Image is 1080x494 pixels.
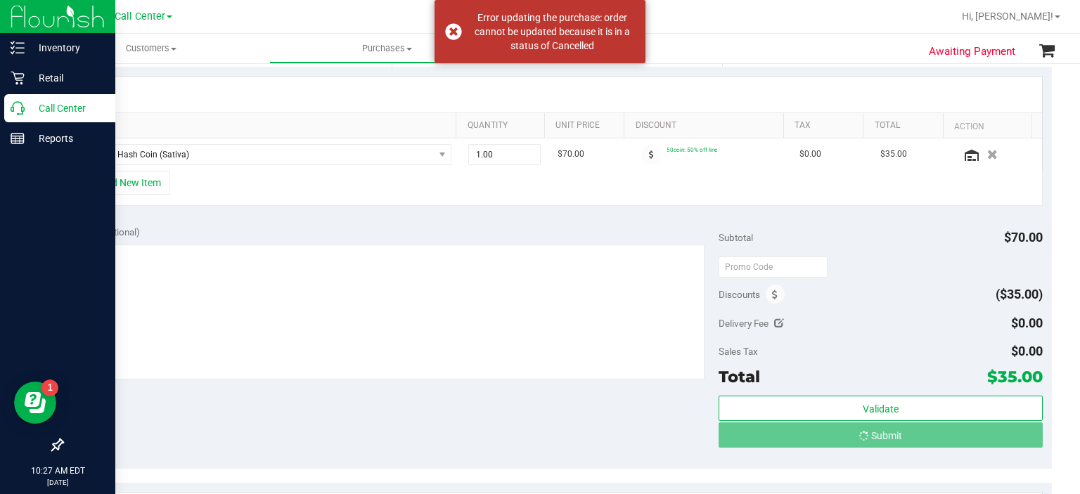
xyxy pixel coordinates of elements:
a: SKU [83,120,451,131]
inline-svg: Inventory [11,41,25,55]
span: Subtotal [719,232,753,243]
p: [DATE] [6,477,109,488]
input: 1.00 [469,145,540,164]
span: $35.00 [880,148,907,161]
p: Inventory [25,39,109,56]
span: Customers [34,42,269,55]
p: 10:27 AM EDT [6,464,109,477]
span: $0.00 [799,148,821,161]
a: Quantity [468,120,539,131]
span: $70.00 [1004,230,1043,245]
span: $70.00 [558,148,584,161]
button: Validate [719,396,1042,421]
a: Total [875,120,938,131]
inline-svg: Retail [11,71,25,85]
span: Total [719,367,760,386]
span: $0.00 [1011,316,1043,330]
span: Sales Tax [719,346,758,357]
button: + Add New Item [83,171,170,195]
iframe: Resource center [14,382,56,424]
a: Purchases [269,34,505,63]
span: Awaiting Payment [929,44,1015,60]
th: Action [943,113,1031,138]
p: Call Center [25,100,109,117]
span: Discounts [719,282,760,307]
span: Delivery Fee [719,318,769,329]
inline-svg: Call Center [11,101,25,115]
span: Hi, [PERSON_NAME]! [962,11,1053,22]
i: Edit Delivery Fee [774,318,784,328]
div: Error updating the purchase: order cannot be updated because it is in a status of Cancelled [470,11,635,53]
span: NO DATA FOUND [81,144,452,165]
button: Submit [719,422,1042,448]
a: Discount [636,120,778,131]
span: $35.00 [987,367,1043,386]
a: Customers [34,34,269,63]
span: Purchases [270,42,504,55]
a: Tax [795,120,858,131]
span: FT 2g Hash Coin (Sativa) [82,145,434,164]
iframe: Resource center unread badge [41,379,58,396]
inline-svg: Reports [11,131,25,145]
a: Unit Price [555,120,619,131]
span: ($35.00) [996,287,1043,301]
p: Reports [25,130,109,147]
input: Promo Code [719,256,828,278]
p: Retail [25,70,109,86]
span: 50coin: 50% off line [667,146,717,153]
span: Call Center [115,11,165,22]
span: Validate [863,403,899,415]
span: Submit [871,430,902,441]
span: $0.00 [1011,344,1043,358]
